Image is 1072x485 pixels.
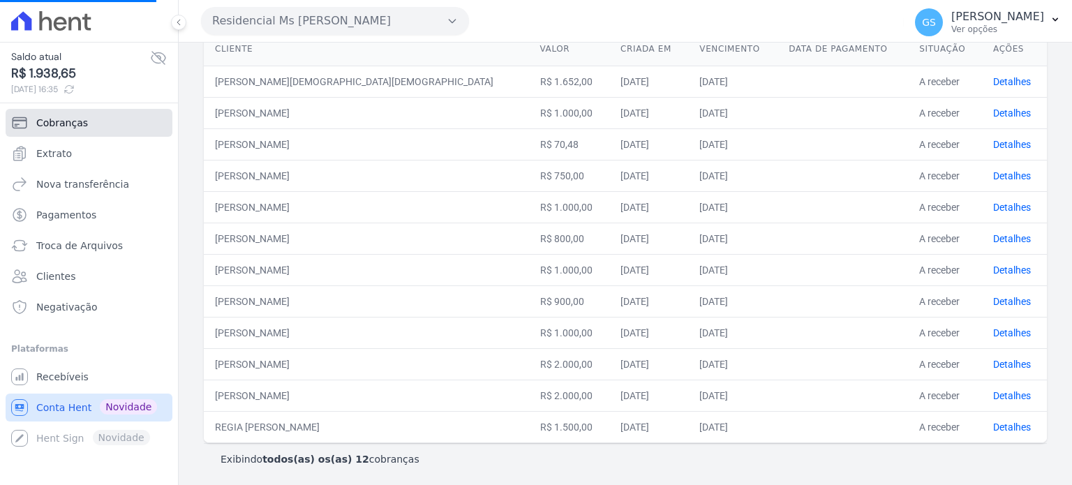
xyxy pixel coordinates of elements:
[529,348,610,380] td: R$ 2.000,00
[11,109,167,452] nav: Sidebar
[688,285,777,317] td: [DATE]
[609,348,688,380] td: [DATE]
[993,233,1031,244] a: Detalhes
[11,341,167,357] div: Plataformas
[36,177,129,191] span: Nova transferência
[204,411,529,442] td: REGIA [PERSON_NAME]
[204,160,529,191] td: [PERSON_NAME]
[609,285,688,317] td: [DATE]
[688,66,777,97] td: [DATE]
[204,254,529,285] td: [PERSON_NAME]
[908,380,982,411] td: A receber
[529,411,610,442] td: R$ 1.500,00
[993,107,1031,119] a: Detalhes
[204,32,529,66] th: Cliente
[922,17,936,27] span: GS
[993,170,1031,181] a: Detalhes
[204,348,529,380] td: [PERSON_NAME]
[204,285,529,317] td: [PERSON_NAME]
[609,411,688,442] td: [DATE]
[6,394,172,421] a: Conta Hent Novidade
[6,293,172,321] a: Negativação
[908,411,982,442] td: A receber
[529,223,610,254] td: R$ 800,00
[908,160,982,191] td: A receber
[204,191,529,223] td: [PERSON_NAME]
[6,201,172,229] a: Pagamentos
[6,140,172,167] a: Extrato
[201,7,469,35] button: Residencial Ms [PERSON_NAME]
[908,223,982,254] td: A receber
[6,109,172,137] a: Cobranças
[609,380,688,411] td: [DATE]
[6,232,172,260] a: Troca de Arquivos
[609,223,688,254] td: [DATE]
[688,128,777,160] td: [DATE]
[100,399,157,415] span: Novidade
[36,300,98,314] span: Negativação
[36,147,72,161] span: Extrato
[688,380,777,411] td: [DATE]
[262,454,369,465] b: todos(as) os(as) 12
[908,191,982,223] td: A receber
[36,401,91,415] span: Conta Hent
[36,370,89,384] span: Recebíveis
[204,128,529,160] td: [PERSON_NAME]
[993,296,1031,307] a: Detalhes
[908,254,982,285] td: A receber
[688,32,777,66] th: Vencimento
[6,262,172,290] a: Clientes
[609,128,688,160] td: [DATE]
[204,223,529,254] td: [PERSON_NAME]
[529,66,610,97] td: R$ 1.652,00
[609,66,688,97] td: [DATE]
[688,348,777,380] td: [DATE]
[993,139,1031,150] a: Detalhes
[688,97,777,128] td: [DATE]
[908,97,982,128] td: A receber
[993,390,1031,401] a: Detalhes
[204,317,529,348] td: [PERSON_NAME]
[908,285,982,317] td: A receber
[993,76,1031,87] a: Detalhes
[529,160,610,191] td: R$ 750,00
[908,348,982,380] td: A receber
[204,97,529,128] td: [PERSON_NAME]
[688,411,777,442] td: [DATE]
[529,97,610,128] td: R$ 1.000,00
[221,452,419,466] p: Exibindo cobranças
[529,32,610,66] th: Valor
[688,317,777,348] td: [DATE]
[982,32,1047,66] th: Ações
[993,327,1031,338] a: Detalhes
[204,380,529,411] td: [PERSON_NAME]
[993,359,1031,370] a: Detalhes
[908,32,982,66] th: Situação
[609,160,688,191] td: [DATE]
[6,363,172,391] a: Recebíveis
[609,317,688,348] td: [DATE]
[777,32,908,66] th: Data de pagamento
[951,10,1044,24] p: [PERSON_NAME]
[36,269,75,283] span: Clientes
[609,191,688,223] td: [DATE]
[11,64,150,83] span: R$ 1.938,65
[529,285,610,317] td: R$ 900,00
[688,223,777,254] td: [DATE]
[904,3,1072,42] button: GS [PERSON_NAME] Ver opções
[908,128,982,160] td: A receber
[993,264,1031,276] a: Detalhes
[204,66,529,97] td: [PERSON_NAME][DEMOGRAPHIC_DATA][DEMOGRAPHIC_DATA]
[529,380,610,411] td: R$ 2.000,00
[688,254,777,285] td: [DATE]
[36,239,123,253] span: Troca de Arquivos
[993,202,1031,213] a: Detalhes
[908,66,982,97] td: A receber
[529,128,610,160] td: R$ 70,48
[36,208,96,222] span: Pagamentos
[11,50,150,64] span: Saldo atual
[688,160,777,191] td: [DATE]
[36,116,88,130] span: Cobranças
[993,421,1031,433] a: Detalhes
[529,317,610,348] td: R$ 1.000,00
